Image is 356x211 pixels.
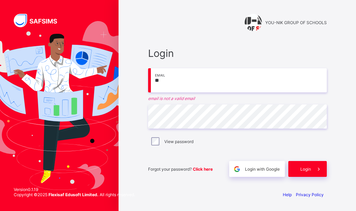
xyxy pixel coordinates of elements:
[233,165,241,173] img: google.396cfc9801f0270233282035f929180a.svg
[148,47,327,59] span: Login
[265,20,327,25] span: YOU-NIK GROUP OF SCHOOLS
[283,192,292,197] a: Help
[14,187,135,192] span: Version 0.1.19
[14,14,65,27] img: SAFSIMS Logo
[300,167,311,172] span: Login
[48,192,99,197] strong: Flexisaf Edusoft Limited.
[148,167,213,172] span: Forgot your password?
[164,139,193,144] label: View password
[148,96,327,101] em: email is not a valid email
[245,167,280,172] span: Login with Google
[296,192,324,197] a: Privacy Policy
[193,167,213,172] a: Click here
[14,192,135,197] span: Copyright © 2025 All rights reserved.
